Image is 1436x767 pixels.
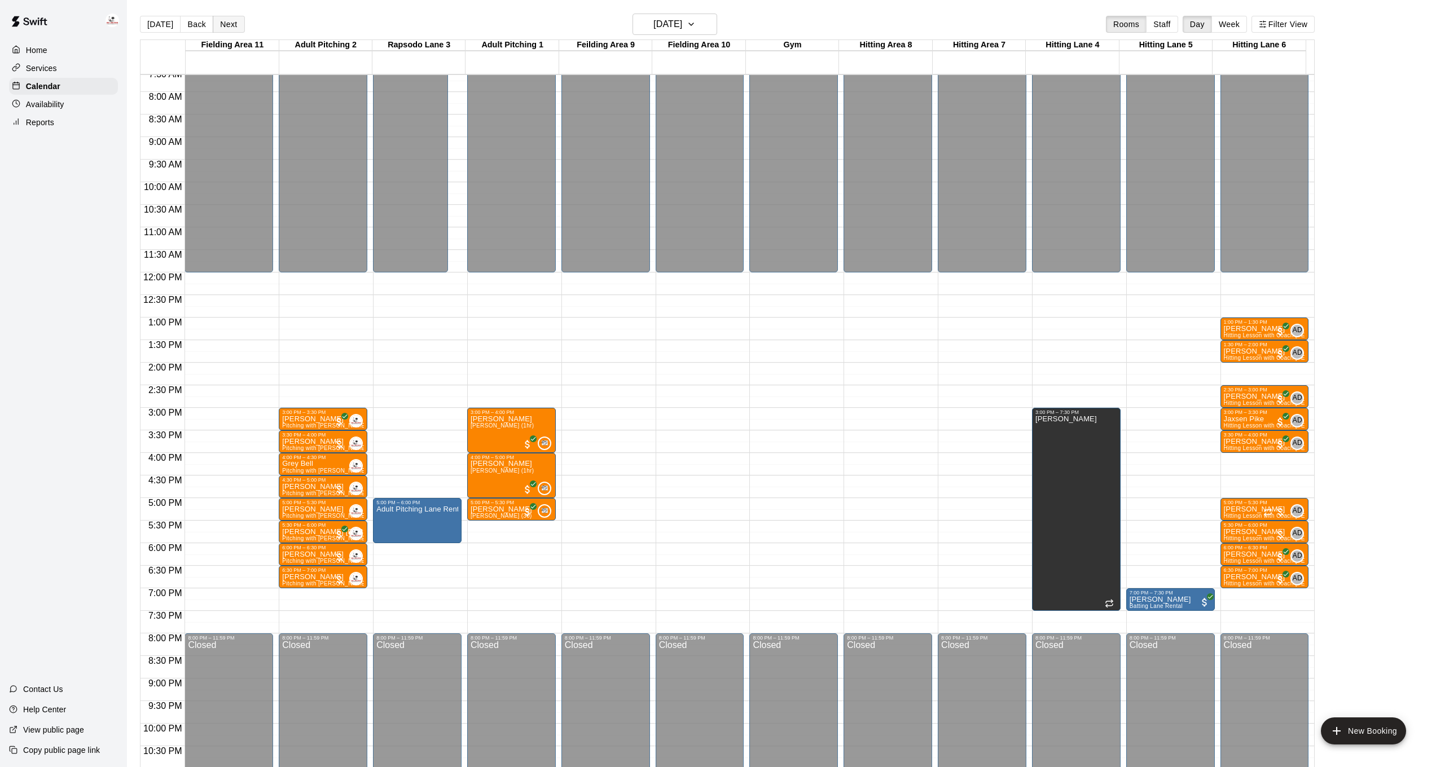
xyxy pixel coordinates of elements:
[471,455,552,460] div: 4:00 PM – 5:00 PM
[1220,543,1309,566] div: 6:00 PM – 6:30 PM: Tristan Powell
[1224,580,1345,587] span: Hitting Lesson with Coach [PERSON_NAME]
[1224,513,1345,519] span: Hitting Lesson with Coach [PERSON_NAME]
[188,635,270,641] div: 8:00 PM – 11:59 PM
[140,724,185,733] span: 10:00 PM
[1224,500,1306,505] div: 5:00 PM – 5:30 PM
[1199,597,1210,608] span: All customers have paid
[1213,40,1306,51] div: Hitting Lane 6
[467,498,556,521] div: 5:00 PM – 5:30 PM: Jimmy Pitching (30)
[282,513,391,519] span: Pitching with [PERSON_NAME] (30 min)
[1263,508,1272,517] span: Recurring event
[1290,549,1304,563] div: Anthony Dionisio
[213,16,244,33] button: Next
[542,437,551,450] span: Jimmy Johnson
[180,16,213,33] button: Back
[1106,16,1147,33] button: Rooms
[1224,387,1306,393] div: 2:30 PM – 3:00 PM
[349,414,363,427] div: Enrique De Los Rios
[467,408,556,453] div: 3:00 PM – 4:00 PM: Jimmy Pitching (1hr)
[333,529,345,540] span: All customers have paid
[354,437,363,450] span: Enrique De Los Rios
[1130,590,1211,596] div: 7:00 PM – 7:30 PM
[1275,326,1286,337] span: All customers have paid
[1119,40,1213,51] div: Hitting Lane 5
[1026,40,1119,51] div: Hitting Lane 4
[376,500,458,505] div: 5:00 PM – 6:00 PM
[282,567,364,573] div: 6:30 PM – 7:00 PM
[471,513,532,519] span: [PERSON_NAME] (30)
[1035,635,1117,641] div: 8:00 PM – 11:59 PM
[9,78,118,95] a: Calendar
[1183,16,1212,33] button: Day
[471,635,552,641] div: 8:00 PM – 11:59 PM
[471,422,534,429] span: [PERSON_NAME] (1hr)
[103,9,127,32] div: Enrique De Los Rios
[1290,572,1304,585] div: Anthony Dionisio
[1275,574,1286,585] span: All customers have paid
[1275,439,1286,450] span: All customers have paid
[350,460,362,471] img: Enrique De Los Rios
[1105,599,1114,608] span: Recurring event
[471,409,552,415] div: 3:00 PM – 4:00 PM
[146,160,185,169] span: 9:30 AM
[1224,545,1306,550] div: 6:00 PM – 6:30 PM
[1224,409,1306,415] div: 3:00 PM – 3:30 PM
[23,704,66,715] p: Help Center
[1224,355,1345,361] span: Hitting Lesson with Coach [PERSON_NAME]
[282,580,391,587] span: Pitching with [PERSON_NAME] (30 min)
[376,635,458,641] div: 8:00 PM – 11:59 PM
[9,114,118,131] a: Reports
[140,272,185,282] span: 12:00 PM
[349,504,363,518] div: Enrique De Los Rios
[539,505,550,517] img: Jimmy Johnson
[1295,572,1304,585] span: Anthony Dionisio
[1035,409,1117,415] div: 3:00 PM – 7:30 PM
[839,40,932,51] div: Hitting Area 8
[282,500,364,505] div: 5:00 PM – 5:30 PM
[522,439,533,450] span: All customers have paid
[1251,16,1315,33] button: Filter View
[1224,332,1345,338] span: Hitting Lesson with Coach [PERSON_NAME]
[23,684,63,695] p: Contact Us
[279,453,367,475] div: 4:00 PM – 4:30 PM: Grey Bell
[282,468,391,474] span: Pitching with [PERSON_NAME] (30 min)
[279,521,367,543] div: 5:30 PM – 6:00 PM: Cooper Cox
[106,14,119,27] img: Enrique De Los Rios
[1224,400,1345,406] span: Hitting Lesson with Coach [PERSON_NAME]
[354,482,363,495] span: Enrique De Los Rios
[279,566,367,588] div: 6:30 PM – 7:00 PM: Pitching with Enrique (30 min)
[1275,394,1286,405] span: All customers have paid
[373,498,462,543] div: 5:00 PM – 6:00 PM: Adult Pitching Lane Rental
[753,635,835,641] div: 8:00 PM – 11:59 PM
[141,205,185,214] span: 10:30 AM
[146,475,185,485] span: 4:30 PM
[1295,527,1304,540] span: Anthony Dionisio
[559,40,652,51] div: Feilding Area 9
[333,416,345,427] span: All customers have paid
[1290,504,1304,518] div: Anthony Dionisio
[23,724,84,735] p: View public page
[1146,16,1178,33] button: Staff
[565,635,647,641] div: 8:00 PM – 11:59 PM
[146,588,185,598] span: 7:00 PM
[146,430,185,440] span: 3:30 PM
[146,92,185,102] span: 8:00 AM
[354,504,363,518] span: Enrique De Los Rios
[279,408,367,430] div: 3:00 PM – 3:30 PM: Russell Tomes
[1224,445,1345,451] span: Hitting Lesson with Coach [PERSON_NAME]
[1293,505,1302,517] span: AD
[1321,717,1406,744] button: add
[1130,603,1183,609] span: Batting Lane Rental
[282,490,391,496] span: Pitching with [PERSON_NAME] (30 min)
[1220,498,1309,521] div: 5:00 PM – 5:30 PM: Hitting Lesson with Coach Anthony
[1293,528,1302,539] span: AD
[538,437,551,450] div: Jimmy Johnson
[349,482,363,495] div: Enrique De Los Rios
[26,81,60,92] p: Calendar
[653,16,682,32] h6: [DATE]
[1220,430,1309,453] div: 3:30 PM – 4:00 PM: Hitting Lesson with Coach Anthony
[1295,437,1304,450] span: Anthony Dionisio
[282,455,364,460] div: 4:00 PM – 4:30 PM
[146,543,185,553] span: 6:00 PM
